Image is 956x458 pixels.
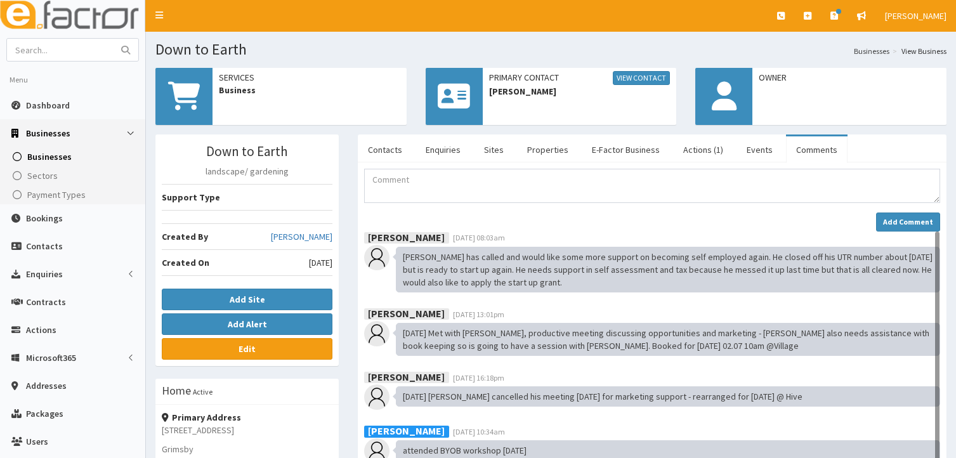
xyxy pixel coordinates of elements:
[453,310,504,319] span: [DATE] 13:01pm
[162,144,332,159] h3: Down to Earth
[26,240,63,252] span: Contacts
[396,386,940,407] div: [DATE] [PERSON_NAME] cancelled his meeting [DATE] for marketing support - rearranged for [DATE] @...
[3,166,145,185] a: Sectors
[364,169,940,203] textarea: Comment
[453,373,504,383] span: [DATE] 16:18pm
[162,385,191,396] h3: Home
[416,136,471,163] a: Enquiries
[27,189,86,200] span: Payment Types
[885,10,946,22] span: [PERSON_NAME]
[517,136,579,163] a: Properties
[368,370,445,383] b: [PERSON_NAME]
[219,84,400,96] span: Business
[883,217,933,226] strong: Add Comment
[162,257,209,268] b: Created On
[162,165,332,178] p: landscape/ gardening
[271,230,332,243] a: [PERSON_NAME]
[368,230,445,243] b: [PERSON_NAME]
[26,436,48,447] span: Users
[673,136,733,163] a: Actions (1)
[26,380,67,391] span: Addresses
[27,151,72,162] span: Businesses
[396,323,940,356] div: [DATE] Met with [PERSON_NAME], productive meeting discussing opportunities and marketing - [PERSO...
[162,338,332,360] a: Edit
[876,213,940,232] button: Add Comment
[193,387,213,396] small: Active
[162,231,208,242] b: Created By
[7,39,114,61] input: Search...
[162,443,332,455] p: Grimsby
[358,136,412,163] a: Contacts
[396,247,940,292] div: [PERSON_NAME] has called and would like some more support on becoming self employed again. He clo...
[26,296,66,308] span: Contracts
[26,100,70,111] span: Dashboard
[489,85,671,98] span: [PERSON_NAME]
[759,71,940,84] span: Owner
[228,318,267,330] b: Add Alert
[3,147,145,166] a: Businesses
[27,170,58,181] span: Sectors
[453,233,505,242] span: [DATE] 08:03am
[239,343,256,355] b: Edit
[162,313,332,335] button: Add Alert
[162,424,332,436] p: [STREET_ADDRESS]
[453,427,505,436] span: [DATE] 10:34am
[26,324,56,336] span: Actions
[854,46,889,56] a: Businesses
[26,352,76,363] span: Microsoft365
[474,136,514,163] a: Sites
[162,192,220,203] b: Support Type
[737,136,783,163] a: Events
[26,128,70,139] span: Businesses
[582,136,670,163] a: E-Factor Business
[219,71,400,84] span: Services
[368,424,445,437] b: [PERSON_NAME]
[489,71,671,85] span: Primary Contact
[230,294,265,305] b: Add Site
[26,408,63,419] span: Packages
[613,71,670,85] a: View Contact
[26,268,63,280] span: Enquiries
[786,136,848,163] a: Comments
[155,41,946,58] h1: Down to Earth
[3,185,145,204] a: Payment Types
[162,412,241,423] strong: Primary Address
[26,213,63,224] span: Bookings
[309,256,332,269] span: [DATE]
[368,307,445,320] b: [PERSON_NAME]
[889,46,946,56] li: View Business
